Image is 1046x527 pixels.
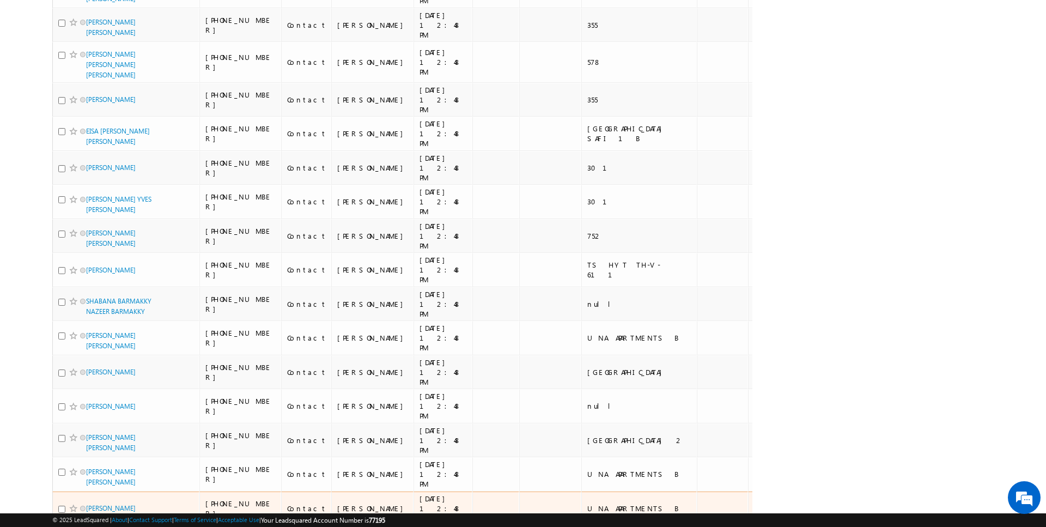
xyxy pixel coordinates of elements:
div: null [587,401,692,411]
div: [PERSON_NAME] [337,197,409,207]
div: [GEOGRAPHIC_DATA] [587,367,692,377]
div: Contact [287,299,327,309]
img: d_60004797649_company_0_60004797649 [19,57,46,71]
div: [PHONE_NUMBER] [205,499,276,518]
div: [DATE] 12:48 PM [419,358,467,387]
div: [DATE] 12:48 PM [419,10,467,40]
div: [PHONE_NUMBER] [205,226,276,246]
div: [PHONE_NUMBER] [205,15,276,35]
a: [PERSON_NAME] [86,402,136,410]
div: [PHONE_NUMBER] [205,431,276,450]
div: Contact [287,57,327,67]
div: [DATE] 12:48 PM [419,323,467,353]
div: 355 [587,95,692,105]
a: Terms of Service [174,516,216,523]
div: [PHONE_NUMBER] [205,52,276,72]
div: [DATE] 12:48 PM [419,119,467,148]
div: [PHONE_NUMBER] [205,362,276,382]
div: 752 [587,231,692,241]
div: [PERSON_NAME] [337,231,409,241]
div: [PHONE_NUMBER] [205,464,276,484]
div: Contact [287,367,327,377]
div: Contact [287,163,327,173]
a: [PERSON_NAME] [PERSON_NAME] [86,229,136,247]
a: [PERSON_NAME] [PERSON_NAME] [86,18,136,37]
div: UNA APARTMENTS B [587,469,692,479]
a: Contact Support [129,516,172,523]
a: [PERSON_NAME] [PERSON_NAME] [PERSON_NAME] [86,50,136,79]
a: [PERSON_NAME] [PERSON_NAME] [86,331,136,350]
textarea: Type your message and hit 'Enter' [14,101,199,327]
a: Acceptable Use [218,516,259,523]
div: 301 [587,163,692,173]
div: Contact [287,129,327,138]
div: [PERSON_NAME] [337,469,409,479]
div: [PERSON_NAME] [337,57,409,67]
div: null [587,299,692,309]
div: [PERSON_NAME] [337,333,409,343]
a: [PERSON_NAME] [86,368,136,376]
div: [PHONE_NUMBER] [205,90,276,110]
div: Contact [287,95,327,105]
div: Contact [287,435,327,445]
div: 355 [587,20,692,30]
a: [PERSON_NAME] YVES [PERSON_NAME] [86,195,151,214]
div: [DATE] 12:48 PM [419,289,467,319]
a: [PERSON_NAME] [86,504,136,512]
div: [DATE] 12:48 PM [419,391,467,421]
div: [PERSON_NAME] [337,504,409,513]
div: [PHONE_NUMBER] [205,192,276,211]
em: Start Chat [148,336,198,350]
a: SHABANA BARMAKKY NAZEER BARMAKKY [86,297,151,316]
div: [DATE] 12:48 PM [419,459,467,489]
div: [DATE] 12:48 PM [419,153,467,183]
div: 578 [587,57,692,67]
div: [PHONE_NUMBER] [205,294,276,314]
div: [PHONE_NUMBER] [205,124,276,143]
div: [PHONE_NUMBER] [205,158,276,178]
div: [DATE] 12:48 PM [419,494,467,523]
div: UNA APARTMENTS B [587,504,692,513]
span: © 2025 LeadSquared | | | | | [52,515,385,525]
div: Contact [287,197,327,207]
div: 301 [587,197,692,207]
div: [DATE] 12:48 PM [419,426,467,455]
div: [DATE] 12:48 PM [419,85,467,114]
div: Contact [287,401,327,411]
a: [PERSON_NAME] [86,266,136,274]
div: [PHONE_NUMBER] [205,260,276,280]
div: [DATE] 12:48 PM [419,47,467,77]
a: [PERSON_NAME] [PERSON_NAME] [86,433,136,452]
div: [PERSON_NAME] [337,367,409,377]
a: [PERSON_NAME] [86,95,136,104]
div: Contact [287,333,327,343]
div: Contact [287,265,327,275]
div: TS HYT TH-V-611 [587,260,692,280]
div: Chat with us now [57,57,183,71]
div: [DATE] 12:48 PM [419,187,467,216]
div: [PERSON_NAME] [337,95,409,105]
div: Contact [287,504,327,513]
div: [PERSON_NAME] [337,265,409,275]
div: [PERSON_NAME] [337,435,409,445]
div: [PERSON_NAME] [337,163,409,173]
div: [PERSON_NAME] [337,20,409,30]
a: EISA [PERSON_NAME] [PERSON_NAME] [86,127,150,146]
div: [PERSON_NAME] [337,129,409,138]
div: [GEOGRAPHIC_DATA] SAFI 1B [587,124,692,143]
div: [PHONE_NUMBER] [205,328,276,348]
a: [PERSON_NAME] [PERSON_NAME] [86,468,136,486]
span: Your Leadsquared Account Number is [261,516,385,524]
div: [GEOGRAPHIC_DATA] 2 [587,435,692,445]
div: [PERSON_NAME] [337,401,409,411]
div: [DATE] 12:48 PM [419,255,467,284]
div: [PHONE_NUMBER] [205,396,276,416]
div: Minimize live chat window [179,5,205,32]
div: [DATE] 12:48 PM [419,221,467,251]
span: 77195 [369,516,385,524]
div: UNA APARTMENTS B [587,333,692,343]
div: Contact [287,20,327,30]
div: Contact [287,231,327,241]
div: Contact [287,469,327,479]
a: [PERSON_NAME] [86,163,136,172]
